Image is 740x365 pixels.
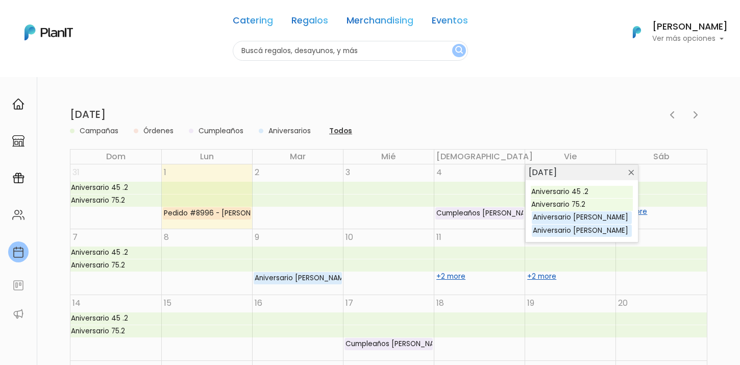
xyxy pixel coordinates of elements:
td: 20 de septiembre de 2025 [616,295,707,360]
div: Aniversario 75.2 [531,199,586,210]
a: Aniversario 45 .2 [531,186,633,198]
button: Todos [326,125,355,137]
td: 31 de agosto de 2025 [70,164,161,229]
a: Aniversario 75.2 [70,194,707,207]
div: ¿Necesitás ayuda? [53,10,147,30]
button: Previous month [660,105,684,125]
td: 3 de septiembre de 2025 [343,164,434,229]
a: sábado [651,150,672,164]
div: Pedido #8996 - [PERSON_NAME] [163,208,251,219]
a: Cumpleaños [PERSON_NAME] [344,338,433,350]
img: PlanIt Logo [626,21,648,43]
div: Aniversario 75.2 [70,260,126,271]
a: Aniversario 45 .2 [70,182,707,194]
td: 2 de septiembre de 2025 [252,164,343,229]
a: 14 de septiembre de 2025 [70,295,83,311]
div: Aniversario [PERSON_NAME]’[PERSON_NAME] [254,273,341,284]
a: 4 de septiembre de 2025 [434,164,444,181]
div: Aniversario 45 .2 [531,186,589,198]
a: Catering [233,16,273,29]
img: campaigns-02234683943229c281be62815700db0a1741e53638e28bf9629b52c665b00959.svg [12,172,24,184]
a: 31 de agosto de 2025 [70,164,82,181]
a: Show 2 more events [526,272,557,281]
a: 9 de septiembre de 2025 [253,229,261,246]
img: PlanIt Logo [24,25,73,40]
a: 8 de septiembre de 2025 [162,229,171,246]
td: 7 de septiembre de 2025 [70,229,161,295]
div: Aniversario [PERSON_NAME] [532,212,629,223]
a: 7 de septiembre de 2025 [70,229,80,246]
button: Cumpleaños [195,125,246,137]
div: Aniversario 45 .2 [70,247,129,258]
div: Cumpleaños [PERSON_NAME] [436,208,523,219]
a: Cumpleaños [PERSON_NAME] [435,207,524,220]
img: home-e721727adea9d79c4d83392d1f703f7f8bce08238fde08b1acbfd93340b81755.svg [12,98,24,110]
p: Ver más opciones [652,35,728,42]
a: domingo [104,150,128,164]
td: 1 de septiembre de 2025 [161,164,252,229]
td: 14 de septiembre de 2025 [70,295,161,360]
a: Aniversario 75.2 [70,259,707,272]
h2: [DATE] [70,108,106,120]
a: 10 de septiembre de 2025 [343,229,355,246]
a: Aniversario 45 .2 [70,312,707,325]
img: calendar-87d922413cdce8b2cf7b7f5f62616a5cf9e4887200fb71536465627b3292af00.svg [12,246,24,258]
button: Aniversarios [265,125,314,137]
a: 3 de septiembre de 2025 [343,164,352,181]
a: Aniversario 75.2 [531,199,633,211]
span: Close [627,168,636,177]
a: 19 de septiembre de 2025 [525,295,536,311]
button: Next month [683,105,707,125]
a: 1 de septiembre de 2025 [162,164,168,181]
img: search_button-432b6d5273f82d61273b3651a40e1bd1b912527efae98b1b7a1b2c0702e16a8d.svg [455,46,463,56]
td: 19 de septiembre de 2025 [525,295,616,360]
a: 20 de septiembre de 2025 [616,295,630,311]
a: Regalos [291,16,328,29]
div: Cumpleaños [PERSON_NAME] [345,338,432,350]
td: 11 de septiembre de 2025 [434,229,525,295]
td: 4 de septiembre de 2025 [434,164,525,229]
a: Aniversario [PERSON_NAME] [532,211,632,224]
td: 13 de septiembre de 2025 [616,229,707,295]
td: 8 de septiembre de 2025 [161,229,252,295]
a: 11 de septiembre de 2025 [434,229,443,246]
a: Merchandising [347,16,413,29]
div: Aniversario 75.2 [70,195,126,206]
input: Buscá regalos, desayunos, y más [233,41,468,61]
button: Campañas [77,125,121,137]
a: Aniversario [PERSON_NAME] [532,225,632,237]
a: viernes [562,150,579,164]
a: martes [288,150,308,164]
a: miércoles [379,150,398,164]
div: Aniversario 75.2 [70,326,126,337]
td: 17 de septiembre de 2025 [343,295,434,360]
span: [DATE] [529,166,557,179]
a: lunes [198,150,216,164]
img: people-662611757002400ad9ed0e3c099ab2801c6687ba6c219adb57efc949bc21e19d.svg [12,209,24,221]
h6: [PERSON_NAME] [652,22,728,32]
td: 15 de septiembre de 2025 [161,295,252,360]
a: Pedido #8996 - [PERSON_NAME] [163,207,251,220]
div: Aniversario 45 .2 [70,313,129,324]
a: Eventos [432,16,468,29]
img: feedback-78b5a0c8f98aac82b08bfc38622c3050aee476f2c9584af64705fc4e61158814.svg [12,279,24,291]
td: 9 de septiembre de 2025 [252,229,343,295]
td: 10 de septiembre de 2025 [343,229,434,295]
a: Aniversario 75.2 [70,325,707,337]
button: Órdenes [140,125,177,137]
button: PlanIt Logo [PERSON_NAME] Ver más opciones [620,19,728,45]
img: marketplace-4ceaa7011d94191e9ded77b95e3339b90024bf715f7c57f8cf31f2d8c509eaba.svg [12,135,24,147]
a: jueves [434,150,535,164]
a: Aniversario [PERSON_NAME]’[PERSON_NAME] [254,272,342,284]
a: Show 2 more events [435,272,466,281]
td: 18 de septiembre de 2025 [434,295,525,360]
div: Aniversario 45 .2 [70,182,129,193]
a: 15 de septiembre de 2025 [162,295,174,311]
div: Aniversario [PERSON_NAME] [532,225,629,236]
a: 17 de septiembre de 2025 [343,295,355,311]
a: 16 de septiembre de 2025 [253,295,264,311]
a: 18 de septiembre de 2025 [434,295,446,311]
a: Aniversario 45 .2 [70,247,707,259]
td: 6 de septiembre de 2025 [616,164,707,229]
a: 2 de septiembre de 2025 [253,164,261,181]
